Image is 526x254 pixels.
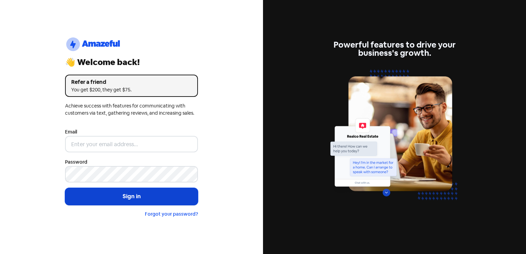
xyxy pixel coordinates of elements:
img: web-chat [328,65,461,213]
button: Sign in [65,188,198,205]
a: Forgot your password? [145,211,198,217]
div: Achieve success with features for communicating with customers via text, gathering reviews, and i... [65,102,198,117]
div: Refer a friend [71,78,192,86]
div: You get $200, they get $75. [71,86,192,93]
label: Email [65,128,77,136]
label: Password [65,158,87,166]
div: 👋 Welcome back! [65,58,198,66]
div: Powerful features to drive your business's growth. [328,41,461,57]
input: Enter your email address... [65,136,198,152]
